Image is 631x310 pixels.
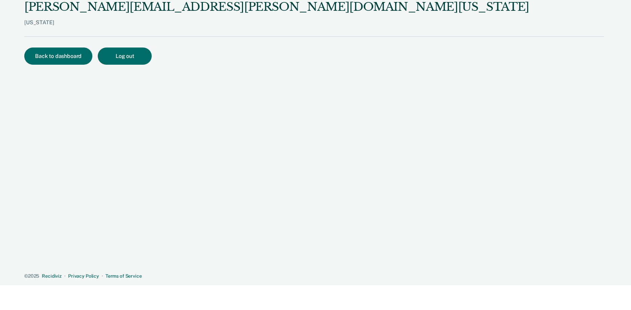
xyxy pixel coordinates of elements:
button: Back to dashboard [24,48,92,65]
a: Back to dashboard [24,54,98,59]
a: Terms of Service [106,273,142,279]
div: · · [24,273,604,279]
a: Privacy Policy [68,273,99,279]
button: Log out [98,48,152,65]
div: [US_STATE] [24,19,529,36]
a: Recidiviz [42,273,62,279]
span: © 2025 [24,273,39,279]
